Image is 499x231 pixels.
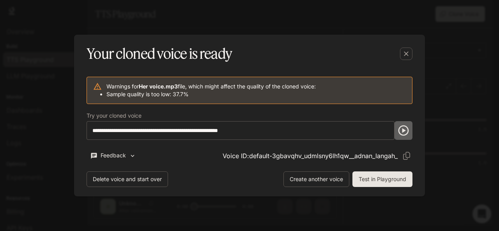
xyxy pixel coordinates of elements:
button: Copy Voice ID [401,150,412,162]
button: Test in Playground [352,171,412,187]
button: Delete voice and start over [87,171,168,187]
button: Create another voice [283,171,349,187]
button: Feedback [87,149,140,162]
b: Her voice.mp3 [139,83,178,90]
p: Voice ID: default-3gbavqhv_udmlsny6lh1qw__adnan_langah_ [223,151,398,160]
div: Warnings for file, which might affect the quality of the cloned voice: [106,79,316,101]
p: Try your cloned voice [87,113,142,118]
h5: Your cloned voice is ready [87,44,232,63]
li: Sample quality is too low: 37.7% [106,90,316,98]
